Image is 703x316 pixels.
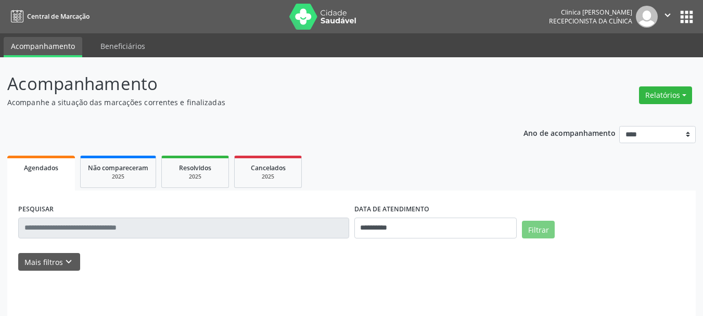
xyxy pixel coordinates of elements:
[18,253,80,271] button: Mais filtroskeyboard_arrow_down
[24,163,58,172] span: Agendados
[27,12,90,21] span: Central de Marcação
[88,163,148,172] span: Não compareceram
[7,71,489,97] p: Acompanhamento
[169,173,221,181] div: 2025
[678,8,696,26] button: apps
[636,6,658,28] img: img
[658,6,678,28] button: 
[523,126,616,139] p: Ano de acompanhamento
[242,173,294,181] div: 2025
[662,9,673,21] i: 
[179,163,211,172] span: Resolvidos
[63,256,74,268] i: keyboard_arrow_down
[18,201,54,218] label: PESQUISAR
[7,8,90,25] a: Central de Marcação
[4,37,82,57] a: Acompanhamento
[251,163,286,172] span: Cancelados
[549,17,632,26] span: Recepcionista da clínica
[354,201,429,218] label: DATA DE ATENDIMENTO
[522,221,555,238] button: Filtrar
[7,97,489,108] p: Acompanhe a situação das marcações correntes e finalizadas
[88,173,148,181] div: 2025
[639,86,692,104] button: Relatórios
[93,37,152,55] a: Beneficiários
[549,8,632,17] div: Clinica [PERSON_NAME]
